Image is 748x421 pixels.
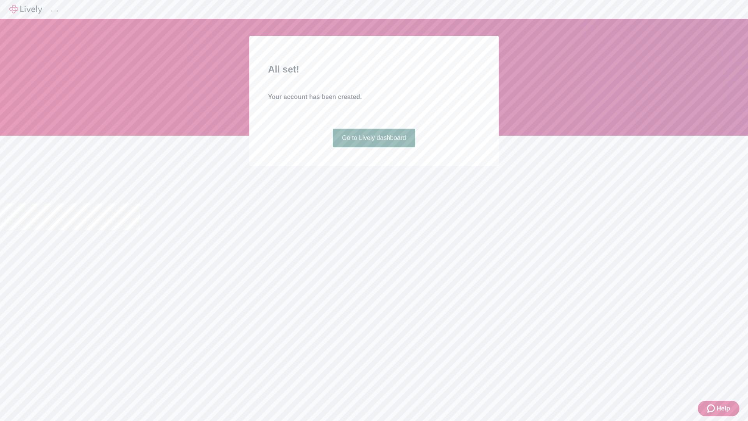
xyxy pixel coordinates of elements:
[716,404,730,413] span: Help
[698,401,739,416] button: Zendesk support iconHelp
[268,62,480,76] h2: All set!
[707,404,716,413] svg: Zendesk support icon
[9,5,42,14] img: Lively
[268,92,480,102] h4: Your account has been created.
[333,129,416,147] a: Go to Lively dashboard
[51,10,58,12] button: Log out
